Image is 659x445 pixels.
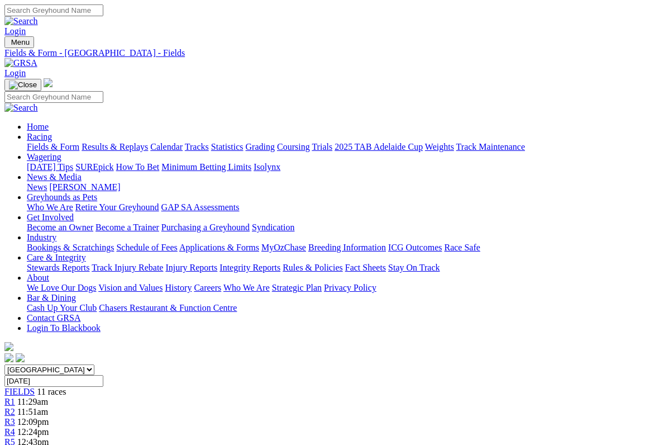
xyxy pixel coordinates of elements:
[17,397,48,406] span: 11:29am
[11,38,30,46] span: Menu
[27,132,52,141] a: Racing
[27,293,76,302] a: Bar & Dining
[116,243,177,252] a: Schedule of Fees
[179,243,259,252] a: Applications & Forms
[272,283,322,292] a: Strategic Plan
[27,222,93,232] a: Become an Owner
[98,283,163,292] a: Vision and Values
[27,182,655,192] div: News & Media
[17,427,49,437] span: 12:24pm
[27,273,49,282] a: About
[161,202,240,212] a: GAP SA Assessments
[194,283,221,292] a: Careers
[99,303,237,313] a: Chasers Restaurant & Function Centre
[27,122,49,131] a: Home
[4,407,15,416] a: R2
[4,68,26,78] a: Login
[82,142,148,152] a: Results & Replays
[75,202,159,212] a: Retire Your Greyhound
[4,427,15,437] a: R4
[27,172,82,182] a: News & Media
[161,222,250,232] a: Purchasing a Greyhound
[17,407,48,416] span: 11:51am
[4,417,15,427] span: R3
[4,353,13,362] img: facebook.svg
[246,142,275,152] a: Grading
[161,162,251,172] a: Minimum Betting Limits
[4,26,26,36] a: Login
[17,417,49,427] span: 12:09pm
[27,152,61,162] a: Wagering
[261,243,306,252] a: MyOzChase
[92,263,163,272] a: Track Injury Rebate
[252,222,294,232] a: Syndication
[4,58,37,68] img: GRSA
[27,283,96,292] a: We Love Our Dogs
[165,283,192,292] a: History
[9,81,37,89] img: Close
[37,387,66,396] span: 11 races
[444,243,480,252] a: Race Safe
[324,283,376,292] a: Privacy Policy
[223,283,270,292] a: Who We Are
[4,79,41,91] button: Toggle navigation
[165,263,217,272] a: Injury Reports
[150,142,183,152] a: Calendar
[27,182,47,192] a: News
[425,142,454,152] a: Weights
[27,313,80,323] a: Contact GRSA
[27,253,86,262] a: Care & Integrity
[27,162,655,172] div: Wagering
[16,353,25,362] img: twitter.svg
[27,222,655,233] div: Get Involved
[456,142,525,152] a: Track Maintenance
[75,162,113,172] a: SUREpick
[27,142,655,152] div: Racing
[283,263,343,272] a: Rules & Policies
[211,142,243,152] a: Statistics
[388,263,440,272] a: Stay On Track
[27,192,97,202] a: Greyhounds as Pets
[4,16,38,26] img: Search
[27,323,101,333] a: Login To Blackbook
[27,263,89,272] a: Stewards Reports
[27,142,79,152] a: Fields & Form
[27,202,655,212] div: Greyhounds as Pets
[345,263,386,272] a: Fact Sheets
[4,48,655,58] a: Fields & Form - [GEOGRAPHIC_DATA] - Fields
[27,283,655,293] div: About
[308,243,386,252] a: Breeding Information
[4,4,103,16] input: Search
[27,233,56,242] a: Industry
[4,36,34,48] button: Toggle navigation
[27,303,655,313] div: Bar & Dining
[312,142,332,152] a: Trials
[388,243,442,252] a: ICG Outcomes
[4,387,35,396] a: FIELDS
[4,103,38,113] img: Search
[4,397,15,406] a: R1
[277,142,310,152] a: Coursing
[27,303,97,313] a: Cash Up Your Club
[95,222,159,232] a: Become a Trainer
[254,162,280,172] a: Isolynx
[27,162,73,172] a: [DATE] Tips
[185,142,209,152] a: Tracks
[27,243,655,253] div: Industry
[116,162,160,172] a: How To Bet
[335,142,423,152] a: 2025 TAB Adelaide Cup
[44,78,52,87] img: logo-grsa-white.png
[219,263,280,272] a: Integrity Reports
[4,375,103,387] input: Select date
[4,91,103,103] input: Search
[27,202,73,212] a: Who We Are
[27,263,655,273] div: Care & Integrity
[4,342,13,351] img: logo-grsa-white.png
[27,212,74,222] a: Get Involved
[49,182,120,192] a: [PERSON_NAME]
